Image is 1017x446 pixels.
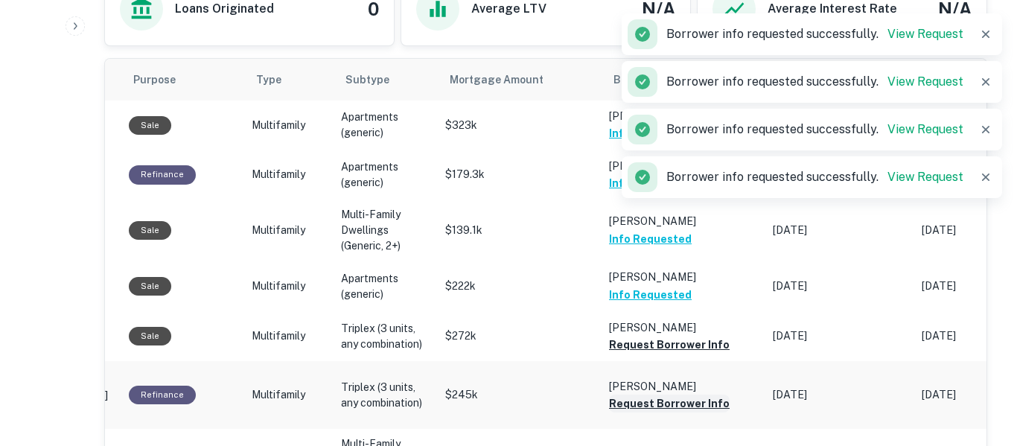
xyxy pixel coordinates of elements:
[602,59,765,101] th: Borrower
[341,109,430,141] p: Apartments (generic)
[887,122,963,136] a: View Request
[129,221,171,240] div: Sale
[445,118,594,133] p: $323k
[252,328,326,344] p: Multifamily
[252,278,326,294] p: Multifamily
[666,73,963,91] p: Borrower info requested successfully.
[609,378,758,395] p: [PERSON_NAME]
[666,168,963,186] p: Borrower info requested successfully.
[133,71,195,89] span: Purpose
[887,74,963,89] a: View Request
[341,159,430,191] p: Apartments (generic)
[341,321,430,352] p: Triplex (3 units, any combination)
[943,327,1017,398] iframe: Chat Widget
[129,116,171,135] div: Sale
[445,328,594,344] p: $272k
[613,71,660,89] span: Borrower
[121,59,244,101] th: Purpose
[129,386,196,404] div: This loan purpose was for refinancing
[438,59,602,101] th: Mortgage Amount
[773,223,907,238] p: [DATE]
[256,71,281,89] span: Type
[341,380,430,411] p: Triplex (3 units, any combination)
[129,327,171,345] div: Sale
[773,328,907,344] p: [DATE]
[450,71,563,89] span: Mortgage Amount
[609,230,692,248] button: Info Requested
[252,118,326,133] p: Multifamily
[609,319,758,336] p: [PERSON_NAME]
[341,271,430,302] p: Apartments (generic)
[887,170,963,184] a: View Request
[129,277,171,296] div: Sale
[887,27,963,41] a: View Request
[252,387,326,403] p: Multifamily
[666,25,963,43] p: Borrower info requested successfully.
[609,174,692,192] button: Info Requested
[334,59,438,101] th: Subtype
[609,269,758,285] p: [PERSON_NAME]
[129,165,196,184] div: This loan purpose was for refinancing
[445,387,594,403] p: $245k
[609,286,692,304] button: Info Requested
[773,278,907,294] p: [DATE]
[252,223,326,238] p: Multifamily
[666,121,963,138] p: Borrower info requested successfully.
[252,167,326,182] p: Multifamily
[609,213,758,229] p: [PERSON_NAME]
[773,387,907,403] p: [DATE]
[609,336,730,354] button: Request Borrower Info
[609,108,758,124] p: [PERSON_NAME] AS T
[244,59,334,101] th: Type
[609,395,730,412] button: Request Borrower Info
[609,124,692,142] button: Info Requested
[445,223,594,238] p: $139.1k
[445,278,594,294] p: $222k
[609,158,758,174] p: [PERSON_NAME]
[345,71,389,89] span: Subtype
[341,207,430,254] p: Multi-Family Dwellings (Generic, 2+)
[445,167,594,182] p: $179.3k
